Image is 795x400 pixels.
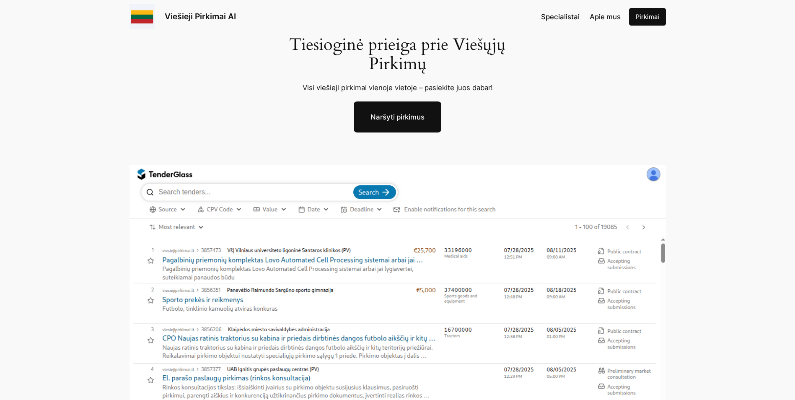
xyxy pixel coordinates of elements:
span: Specialistai [541,13,580,21]
nav: Navigation [541,11,621,22]
a: Pirkimai [629,8,666,26]
img: Viešieji pirkimai logo [129,4,155,29]
a: Naršyti pirkimus [354,101,441,132]
a: Specialistai [541,11,580,22]
a: Viešieji Pirkimai AI [165,11,236,21]
p: Visi viešieji pirkimai vienoje vietoje – pasiekite juos dabar! [279,82,516,93]
h1: Tiesioginė prieiga prie Viešųjų Pirkimų [279,35,516,74]
a: Apie mus [590,11,621,22]
span: Apie mus [590,13,621,21]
